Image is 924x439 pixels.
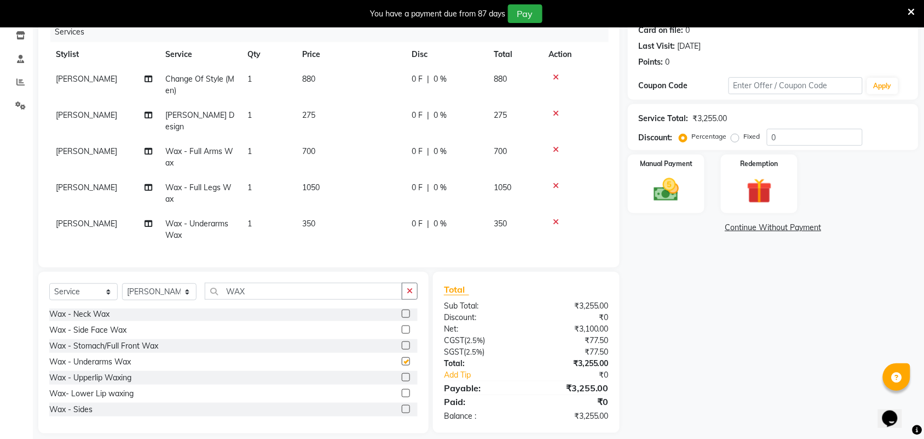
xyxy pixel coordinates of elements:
input: Enter Offer / Coupon Code [729,77,863,94]
button: Apply [867,78,898,94]
span: [PERSON_NAME] [56,183,117,192]
img: _gift.svg [739,175,780,207]
span: Wax - Underarms Wax [165,219,228,240]
span: Change Of Style (Men) [165,74,234,95]
span: [PERSON_NAME] [56,219,117,229]
span: 1 [247,146,252,156]
span: 0 % [434,73,447,85]
div: 0 [686,25,690,36]
span: | [427,110,429,121]
span: Total [444,284,469,295]
span: 1050 [302,183,320,192]
div: ₹3,100.00 [526,323,617,335]
div: ( ) [436,335,527,346]
span: 0 F [412,146,423,157]
div: Wax - Side Face Wax [49,324,126,336]
span: 700 [494,146,507,156]
span: Wax - Full Arms Wax [165,146,233,168]
span: 880 [494,74,507,84]
a: Add Tip [436,369,541,381]
span: 1 [247,183,252,192]
span: [PERSON_NAME] [56,110,117,120]
div: ₹77.50 [526,335,617,346]
span: 1 [247,110,252,120]
a: Continue Without Payment [630,222,916,233]
div: Services [50,22,617,42]
div: Wax - Underarms Wax [49,356,131,368]
div: ₹77.50 [526,346,617,358]
span: 2.5% [466,347,482,356]
span: 1 [247,219,252,229]
span: 0 F [412,218,423,230]
span: [PERSON_NAME] [56,74,117,84]
span: 350 [302,219,315,229]
span: | [427,218,429,230]
div: Net: [436,323,527,335]
span: | [427,182,429,193]
label: Fixed [744,132,760,141]
th: Price [296,42,405,67]
th: Qty [241,42,296,67]
div: Discount: [639,132,673,144]
div: Discount: [436,312,527,323]
span: 700 [302,146,315,156]
div: ₹0 [526,395,617,408]
button: Pay [508,4,542,23]
span: CGST [444,335,464,345]
div: Wax- Lower Lip waxing [49,388,134,400]
th: Total [487,42,542,67]
span: 0 F [412,110,423,121]
div: Coupon Code [639,80,729,92]
span: SGST [444,347,464,357]
div: Wax - Neck Wax [49,309,109,320]
div: Card on file: [639,25,684,36]
span: 1 [247,74,252,84]
div: ₹3,255.00 [526,300,617,312]
span: 0 F [412,182,423,193]
th: Stylist [49,42,159,67]
div: Wax - Sides [49,404,93,415]
iframe: chat widget [878,395,913,428]
span: 0 % [434,218,447,230]
label: Redemption [741,159,778,169]
div: Balance : [436,411,527,422]
div: Sub Total: [436,300,527,312]
label: Percentage [692,132,727,141]
th: Service [159,42,241,67]
div: ₹3,255.00 [526,411,617,422]
div: Payable: [436,381,527,395]
div: ₹0 [541,369,617,381]
span: 275 [494,110,507,120]
div: 0 [666,56,670,68]
div: Wax - Upperlip Waxing [49,372,131,384]
span: Wax - Full Legs Wax [165,183,232,204]
span: | [427,73,429,85]
span: 2.5% [466,336,483,345]
div: Last Visit: [639,41,675,52]
span: 0 % [434,110,447,121]
div: ₹3,255.00 [526,358,617,369]
span: 880 [302,74,315,84]
label: Manual Payment [640,159,692,169]
span: 0 % [434,146,447,157]
span: 0 F [412,73,423,85]
span: 275 [302,110,315,120]
div: ( ) [436,346,527,358]
th: Action [542,42,609,67]
span: | [427,146,429,157]
div: Total: [436,358,527,369]
div: ₹3,255.00 [526,381,617,395]
input: Search or Scan [205,283,402,300]
img: _cash.svg [646,175,687,204]
div: Points: [639,56,663,68]
div: Wax - Stomach/Full Front Wax [49,340,158,352]
div: You have a payment due from 87 days [371,8,506,20]
div: ₹3,255.00 [693,113,727,124]
div: ₹0 [526,312,617,323]
span: [PERSON_NAME] Design [165,110,234,132]
div: Paid: [436,395,527,408]
div: [DATE] [678,41,701,52]
th: Disc [405,42,487,67]
span: [PERSON_NAME] [56,146,117,156]
span: 0 % [434,182,447,193]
